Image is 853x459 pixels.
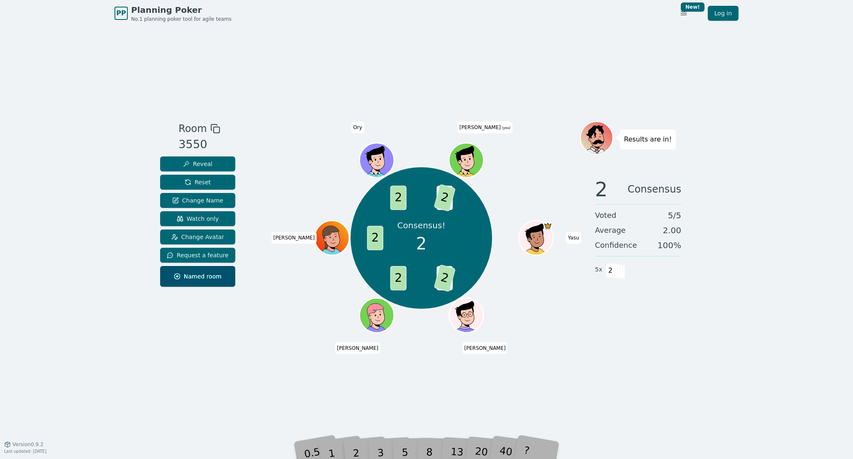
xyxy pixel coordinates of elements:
[416,231,426,256] span: 2
[271,232,317,244] span: Click to change your name
[450,144,482,176] button: Click to change your avatar
[116,8,126,18] span: PP
[676,6,691,21] button: New!
[131,16,232,22] span: No.1 planning poker tool for agile teams
[434,184,456,212] span: 2
[174,272,222,281] span: Named room
[668,210,681,221] span: 5 / 5
[160,193,235,208] button: Change Name
[178,136,220,153] div: 3550
[351,122,364,134] span: Click to change your name
[160,156,235,171] button: Reveal
[115,4,232,22] a: PPPlanning PokerNo.1 planning poker tool for agile teams
[624,134,672,145] p: Results are in!
[160,248,235,263] button: Request a feature
[367,226,383,250] span: 2
[167,251,229,259] span: Request a feature
[177,215,219,223] span: Watch only
[397,220,446,232] p: Consensus!
[628,179,681,199] span: Consensus
[160,175,235,190] button: Reset
[171,233,224,241] span: Change Avatar
[160,266,235,287] button: Named room
[183,160,212,168] span: Reveal
[185,178,211,186] span: Reset
[390,186,406,210] span: 2
[390,266,406,291] span: 2
[12,441,44,448] span: Version 0.9.2
[566,232,581,244] span: Click to change your name
[606,264,615,278] span: 2
[595,179,608,199] span: 2
[543,222,552,230] span: Yasu is the host
[595,225,626,236] span: Average
[4,441,44,448] button: Version0.9.2
[131,4,232,16] span: Planning Poker
[595,239,637,251] span: Confidence
[160,211,235,226] button: Watch only
[595,265,602,274] span: 5 x
[434,264,456,292] span: 2
[501,127,511,130] span: (you)
[658,239,681,251] span: 100 %
[160,229,235,244] button: Change Avatar
[178,121,207,136] span: Room
[595,210,617,221] span: Voted
[4,449,46,454] span: Last updated: [DATE]
[172,196,223,205] span: Change Name
[681,2,704,12] div: New!
[708,6,738,21] a: Log in
[663,225,681,236] span: 2.00
[457,122,512,134] span: Click to change your name
[462,342,508,354] span: Click to change your name
[335,342,380,354] span: Click to change your name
